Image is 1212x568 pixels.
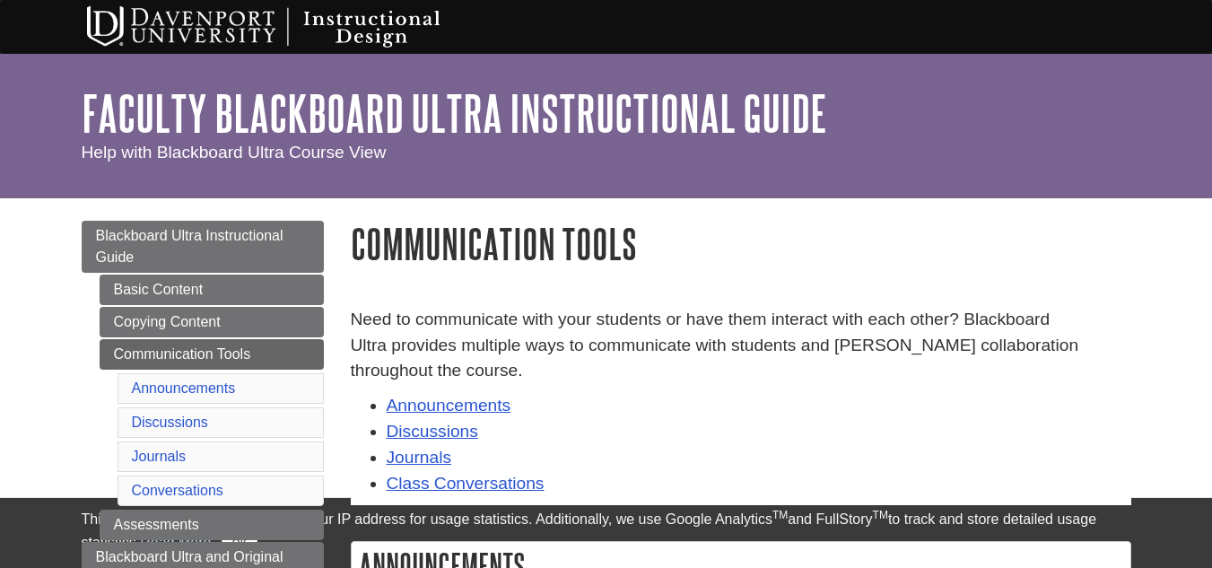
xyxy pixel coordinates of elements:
[351,221,1131,267] h1: Communication Tools
[82,221,324,273] a: Blackboard Ultra Instructional Guide
[351,307,1131,384] p: Need to communicate with your students or have them interact with each other? Blackboard Ultra pr...
[387,396,511,415] a: Announcements
[100,307,324,337] a: Copying Content
[100,339,324,370] a: Communication Tools
[82,85,827,141] a: Faculty Blackboard Ultra Instructional Guide
[387,474,545,493] a: Class Conversations
[132,483,223,498] a: Conversations
[132,380,236,396] a: Announcements
[82,143,387,162] span: Help with Blackboard Ultra Course View
[387,422,478,441] a: Discussions
[73,4,503,49] img: Davenport University Instructional Design
[132,449,186,464] a: Journals
[100,510,324,540] a: Assessments
[387,448,452,467] a: Journals
[96,228,283,265] span: Blackboard Ultra Instructional Guide
[100,275,324,305] a: Basic Content
[132,415,208,430] a: Discussions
